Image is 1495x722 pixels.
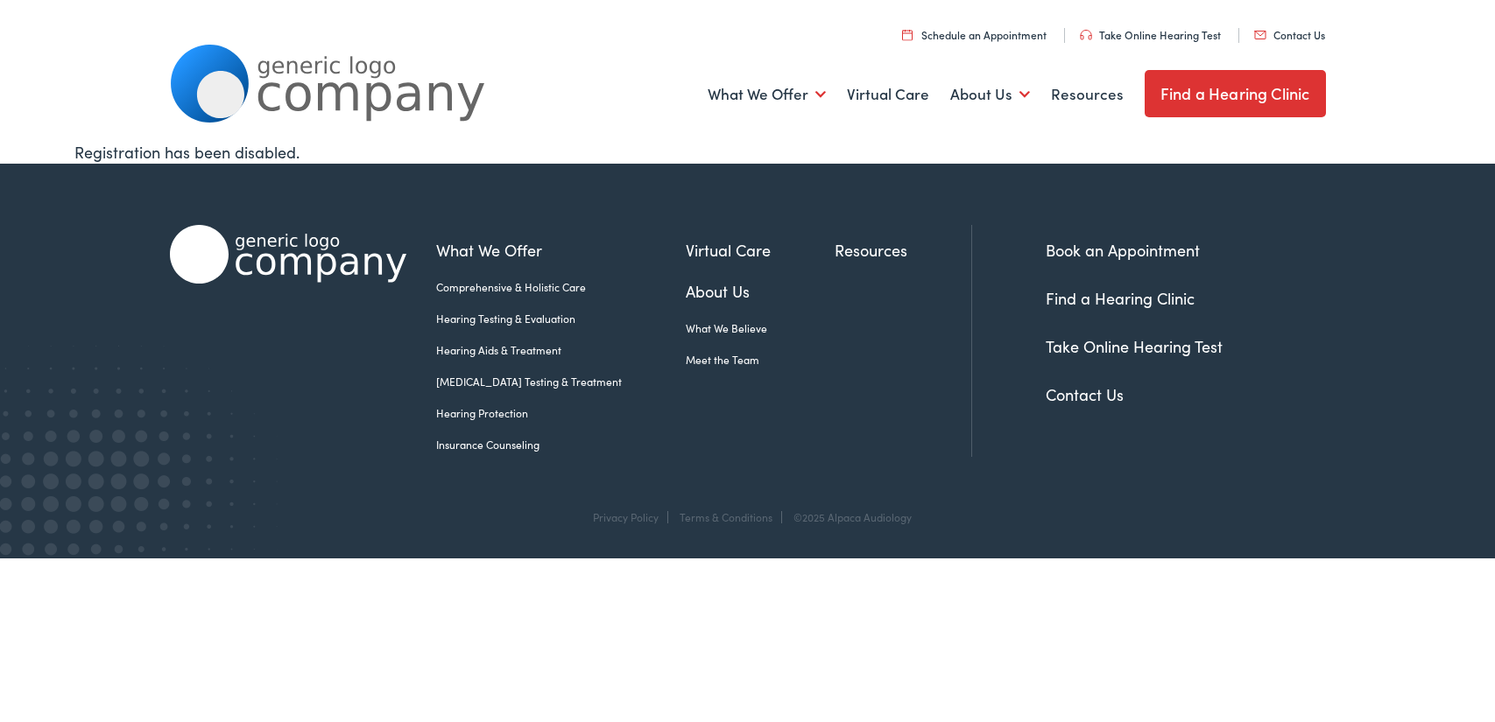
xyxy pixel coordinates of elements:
a: What We Believe [686,320,835,336]
a: What We Offer [436,238,686,262]
a: About Us [950,62,1030,127]
a: Contact Us [1254,27,1325,42]
img: utility icon [1080,30,1092,40]
div: ©2025 Alpaca Audiology [785,511,912,523]
a: Comprehensive & Holistic Care [436,279,686,295]
a: Resources [1051,62,1124,127]
a: Find a Hearing Clinic [1145,70,1326,117]
a: About Us [686,279,835,303]
div: Registration has been disabled. [74,140,1420,164]
a: What We Offer [708,62,826,127]
a: Schedule an Appointment [902,27,1047,42]
a: Virtual Care [686,238,835,262]
a: Take Online Hearing Test [1046,335,1223,357]
a: Meet the Team [686,352,835,368]
a: Insurance Counseling [436,437,686,452]
a: [MEDICAL_DATA] Testing & Treatment [436,374,686,389]
a: Terms & Conditions [680,509,772,524]
img: utility icon [902,29,913,40]
a: Contact Us [1046,383,1124,405]
img: Alpaca Audiology [170,225,406,284]
a: Find a Hearing Clinic [1046,287,1195,309]
a: Take Online Hearing Test [1080,27,1221,42]
a: Hearing Aids & Treatment [436,342,686,358]
img: utility icon [1254,31,1266,39]
a: Resources [835,238,971,262]
a: Privacy Policy [593,509,659,524]
a: Virtual Care [847,62,929,127]
a: Book an Appointment [1046,239,1200,261]
a: Hearing Testing & Evaluation [436,311,686,326]
a: Hearing Protection [436,405,686,421]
